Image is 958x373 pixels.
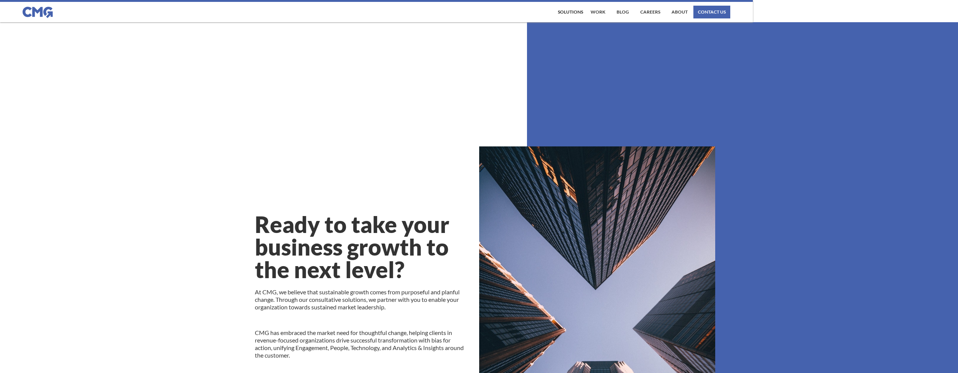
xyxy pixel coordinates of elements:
p: CMG has embraced the market need for thoughtful change, helping clients in revenue-focused organi... [255,329,468,359]
div: Solutions [558,10,583,14]
h1: Ready to take your business growth to the next level? [255,213,468,281]
a: About [670,6,690,18]
img: CMG logo in blue. [23,7,53,18]
a: Careers [638,6,662,18]
p: At CMG, we believe that sustainable growth comes from purposeful and planful change. Through our ... [255,288,468,311]
div: contact us [698,10,726,14]
a: work [589,6,607,18]
a: Blog [615,6,631,18]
